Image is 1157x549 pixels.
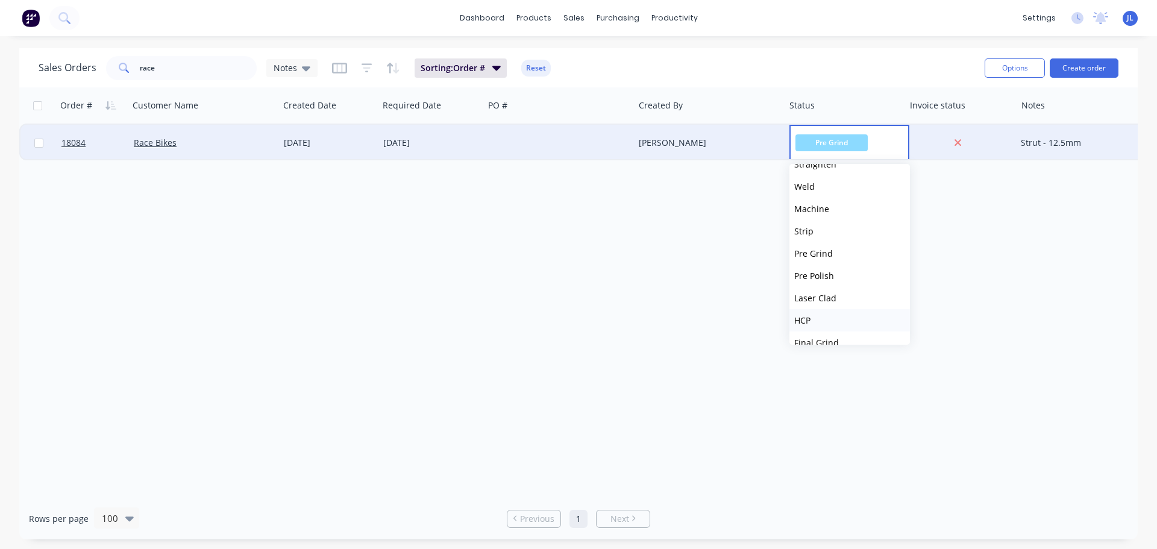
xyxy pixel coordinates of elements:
span: 18084 [61,137,86,149]
div: purchasing [591,9,645,27]
span: Pre Polish [794,270,834,281]
button: Machine [789,198,910,220]
div: settings [1017,9,1062,27]
div: [DATE] [284,137,374,149]
input: Search... [140,56,257,80]
button: HCP [789,309,910,331]
a: Next page [597,513,650,525]
h1: Sales Orders [39,62,96,74]
div: products [510,9,557,27]
div: sales [557,9,591,27]
span: Rows per page [29,513,89,525]
div: productivity [645,9,704,27]
span: Straighten [794,158,836,170]
div: Notes [1021,99,1045,111]
div: [PERSON_NAME] [639,137,773,149]
span: Sorting: Order # [421,62,485,74]
button: Laser Clad [789,287,910,309]
span: Previous [520,513,554,525]
a: dashboard [454,9,510,27]
a: Previous page [507,513,560,525]
span: Pre Grind [795,134,868,151]
a: Race Bikes [134,137,177,148]
button: Pre Grind [789,242,910,265]
button: Pre Polish [789,265,910,287]
div: [DATE] [383,137,479,149]
div: Required Date [383,99,441,111]
ul: Pagination [502,510,655,528]
img: Factory [22,9,40,27]
div: Order # [60,99,92,111]
button: Straighten [789,153,910,175]
div: Customer Name [133,99,198,111]
a: 18084 [61,125,134,161]
span: Final Grind [794,337,839,348]
div: PO # [488,99,507,111]
span: Strip [794,225,814,237]
span: Machine [794,203,829,215]
div: Created By [639,99,683,111]
button: Reset [521,60,551,77]
button: Create order [1050,58,1118,78]
span: Weld [794,181,815,192]
div: Created Date [283,99,336,111]
span: Laser Clad [794,292,836,304]
div: Invoice status [910,99,965,111]
button: Strip [789,220,910,242]
div: Status [789,99,815,111]
span: JL [1127,13,1133,24]
span: Notes [274,61,297,74]
button: Final Grind [789,331,910,354]
span: Pre Grind [794,248,833,259]
span: HCP [794,315,811,326]
button: Sorting:Order # [415,58,507,78]
button: Options [985,58,1045,78]
a: Page 1 is your current page [569,510,588,528]
button: Weld [789,175,910,198]
span: Next [610,513,629,525]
